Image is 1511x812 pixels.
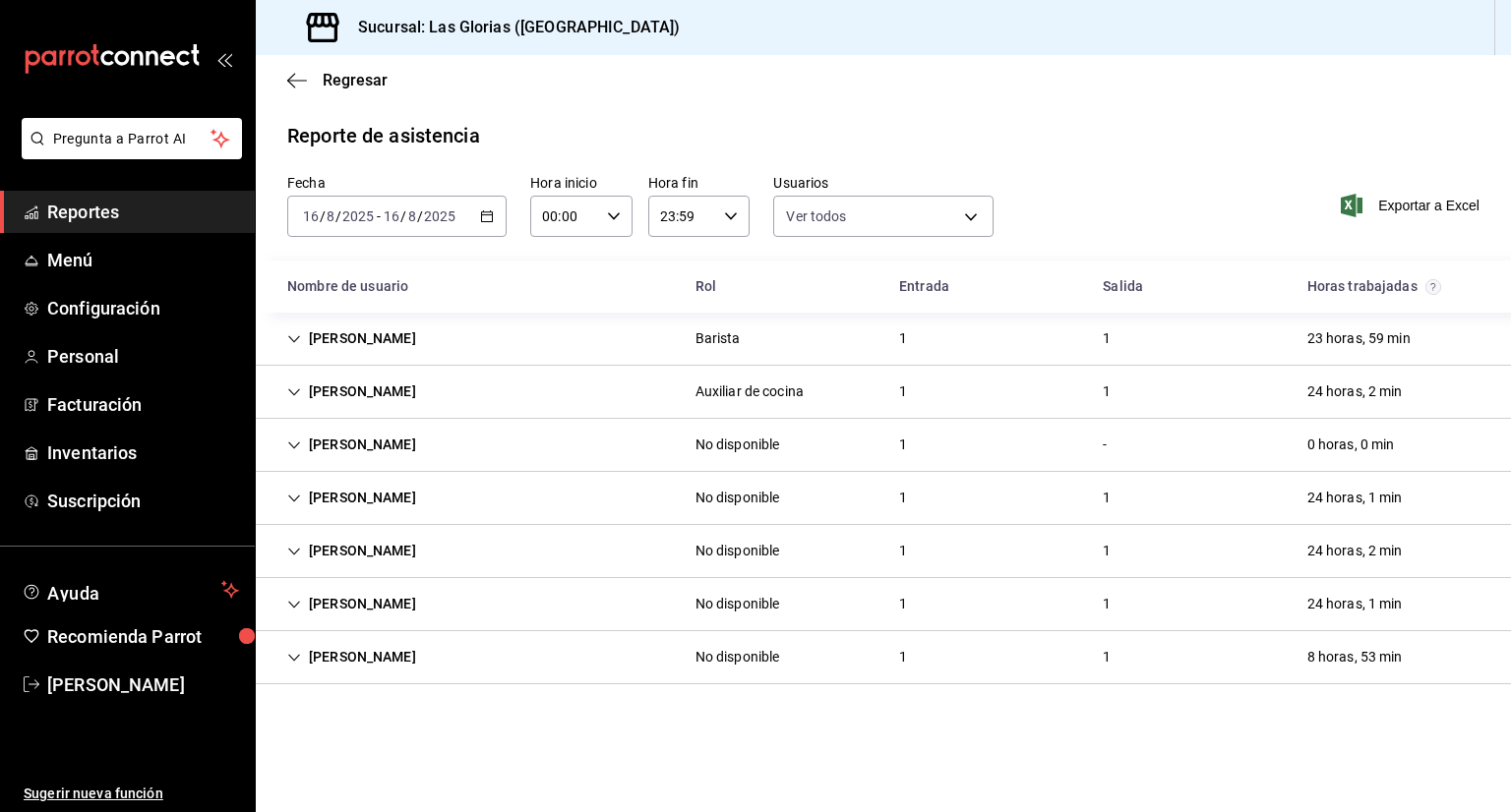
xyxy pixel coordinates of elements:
[883,374,923,410] div: Cell
[680,639,796,675] div: Cell
[53,129,212,149] span: Pregunta a Parrot AI
[24,783,239,804] span: Sugerir nueva función
[680,586,796,622] div: Cell
[1087,480,1126,516] div: Cell
[326,208,335,224] input: --
[695,488,780,508] div: No disponible
[1292,586,1419,622] div: Cell
[680,268,883,305] div: HeadCell
[883,268,1087,305] div: HeadCell
[272,533,432,569] div: Cell
[1292,533,1419,569] div: Cell
[1087,268,1291,305] div: HeadCell
[695,435,780,455] div: No disponible
[272,480,432,516] div: Cell
[256,419,1511,472] div: Row
[1345,194,1480,217] button: Exportar a Excel
[1292,320,1426,357] div: Cell
[256,472,1511,525] div: Row
[695,328,741,349] div: Barista
[1087,427,1122,463] div: Cell
[695,647,780,667] div: No disponible
[530,176,633,190] label: Hora inicio
[883,586,923,622] div: Cell
[417,208,423,224] span: /
[680,320,756,357] div: Cell
[377,208,381,224] span: -
[400,208,406,224] span: /
[47,199,239,225] span: Reportes
[287,176,507,190] label: Fecha
[22,118,242,159] button: Pregunta a Parrot AI
[14,143,242,163] a: Pregunta a Parrot AI
[302,208,320,224] input: --
[335,208,341,224] span: /
[47,488,239,514] span: Suscripción
[320,208,326,224] span: /
[256,261,1511,313] div: Head
[680,480,796,516] div: Cell
[341,208,375,224] input: ----
[883,533,923,569] div: Cell
[47,578,213,602] span: Ayuda
[47,343,239,370] span: Personal
[1292,268,1495,305] div: HeadCell
[383,208,400,224] input: --
[648,176,751,190] label: Hora fin
[323,71,388,89] span: Regresar
[1087,586,1126,622] div: Cell
[423,208,456,224] input: ----
[47,295,239,321] span: Configuración
[773,176,993,190] label: Usuarios
[272,374,432,410] div: Cell
[256,525,1511,578] div: Row
[47,247,239,273] span: Menú
[272,427,432,463] div: Cell
[883,480,923,516] div: Cell
[883,320,923,357] div: Cell
[272,639,432,675] div: Cell
[272,586,432,622] div: Cell
[680,374,819,410] div: Cell
[695,541,780,561] div: No disponible
[47,439,239,466] span: Inventarios
[256,631,1511,684] div: Row
[1087,374,1126,410] div: Cell
[287,121,480,150] div: Reporte de asistencia
[272,320,432,357] div: Cell
[47,623,239,650] span: Recomienda Parrot
[1292,639,1419,675] div: Cell
[680,427,796,463] div: Cell
[1292,374,1419,410] div: Cell
[256,313,1511,366] div: Row
[1087,639,1126,675] div: Cell
[883,427,923,463] div: Cell
[1425,279,1441,295] svg: El total de horas trabajadas por usuario es el resultado de la suma redondeada del registro de ho...
[256,261,1511,684] div: Container
[342,16,680,39] h3: Sucursal: Las Glorias ([GEOGRAPHIC_DATA])
[680,533,796,569] div: Cell
[287,71,388,89] button: Regresar
[786,206,846,226] span: Ver todos
[1087,320,1126,357] div: Cell
[256,366,1511,419] div: Row
[1292,480,1419,516] div: Cell
[695,381,804,402] div: Auxiliar de cocina
[883,639,923,675] div: Cell
[47,671,239,698] span: [PERSON_NAME]
[256,578,1511,631] div: Row
[1087,533,1126,569] div: Cell
[695,594,780,614] div: No disponible
[216,51,232,67] button: open_drawer_menu
[272,268,680,305] div: HeadCell
[407,208,417,224] input: --
[1292,427,1411,463] div: Cell
[47,391,239,418] span: Facturación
